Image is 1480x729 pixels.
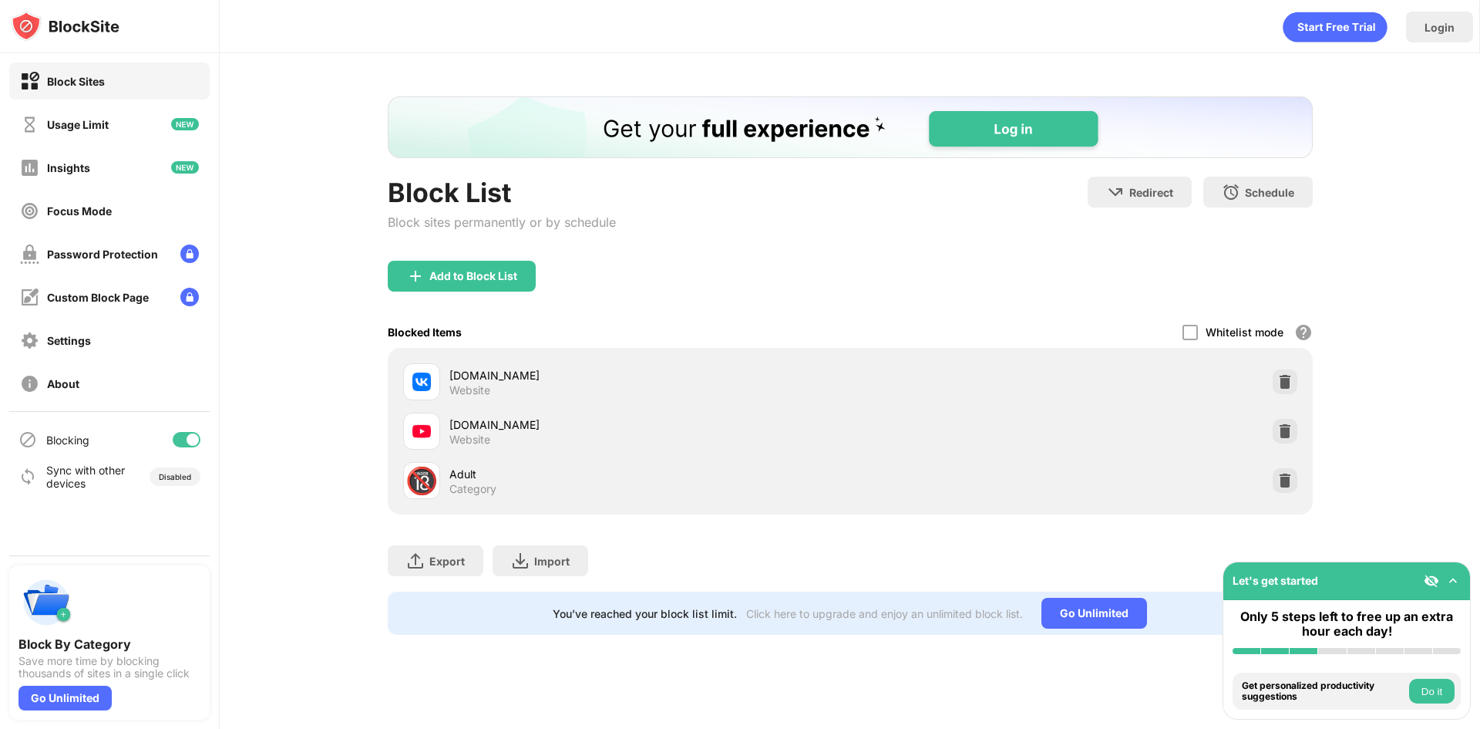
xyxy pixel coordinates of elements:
[405,465,438,497] div: 🔞
[449,466,850,482] div: Adult
[1283,12,1387,42] div: animation
[449,367,850,383] div: [DOMAIN_NAME]
[553,607,737,620] div: You’ve reached your block list limit.
[449,417,850,433] div: [DOMAIN_NAME]
[388,96,1313,158] iframe: Banner
[47,204,112,218] div: Focus Mode
[171,161,199,174] img: new-icon.svg
[1242,680,1405,703] div: Get personalized productivity suggestions
[47,334,91,347] div: Settings
[449,482,496,496] div: Category
[20,115,39,134] img: time-usage-off.svg
[46,434,89,447] div: Blocking
[1424,21,1455,34] div: Login
[1409,679,1455,704] button: Do it
[1233,609,1461,639] div: Only 5 steps left to free up an extra hour each day!
[429,555,465,568] div: Export
[412,373,431,391] img: favicons
[20,72,39,91] img: block-on.svg
[159,472,191,481] div: Disabled
[47,161,90,174] div: Insights
[18,636,200,652] div: Block By Category
[18,686,112,710] div: Go Unlimited
[534,555,570,568] div: Import
[47,248,158,261] div: Password Protection
[47,291,149,304] div: Custom Block Page
[47,118,109,131] div: Usage Limit
[20,288,39,307] img: customize-block-page-off.svg
[180,245,199,263] img: lock-menu.svg
[746,607,1023,620] div: Click here to upgrade and enjoy an unlimited block list.
[20,158,39,177] img: insights-off.svg
[20,374,39,393] img: about-off.svg
[449,433,490,447] div: Website
[1041,598,1147,629] div: Go Unlimited
[412,422,431,440] img: favicons
[388,214,616,230] div: Block sites permanently or by schedule
[47,75,105,88] div: Block Sites
[1129,186,1173,199] div: Redirect
[388,326,462,339] div: Blocked Items
[1424,573,1439,589] img: eye-not-visible.svg
[18,467,37,486] img: sync-icon.svg
[18,575,74,630] img: push-categories.svg
[449,383,490,397] div: Website
[429,270,517,282] div: Add to Block List
[180,288,199,306] img: lock-menu.svg
[388,177,616,208] div: Block List
[171,118,199,130] img: new-icon.svg
[18,430,37,449] img: blocking-icon.svg
[20,245,39,264] img: password-protection-off.svg
[46,464,126,490] div: Sync with other devices
[20,201,39,221] img: focus-off.svg
[11,11,119,42] img: logo-blocksite.svg
[1233,574,1318,587] div: Let's get started
[18,655,200,680] div: Save more time by blocking thousands of sites in a single click
[1245,186,1294,199] div: Schedule
[47,377,79,390] div: About
[1206,326,1283,339] div: Whitelist mode
[1445,573,1461,589] img: omni-setup-toggle.svg
[20,331,39,350] img: settings-off.svg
